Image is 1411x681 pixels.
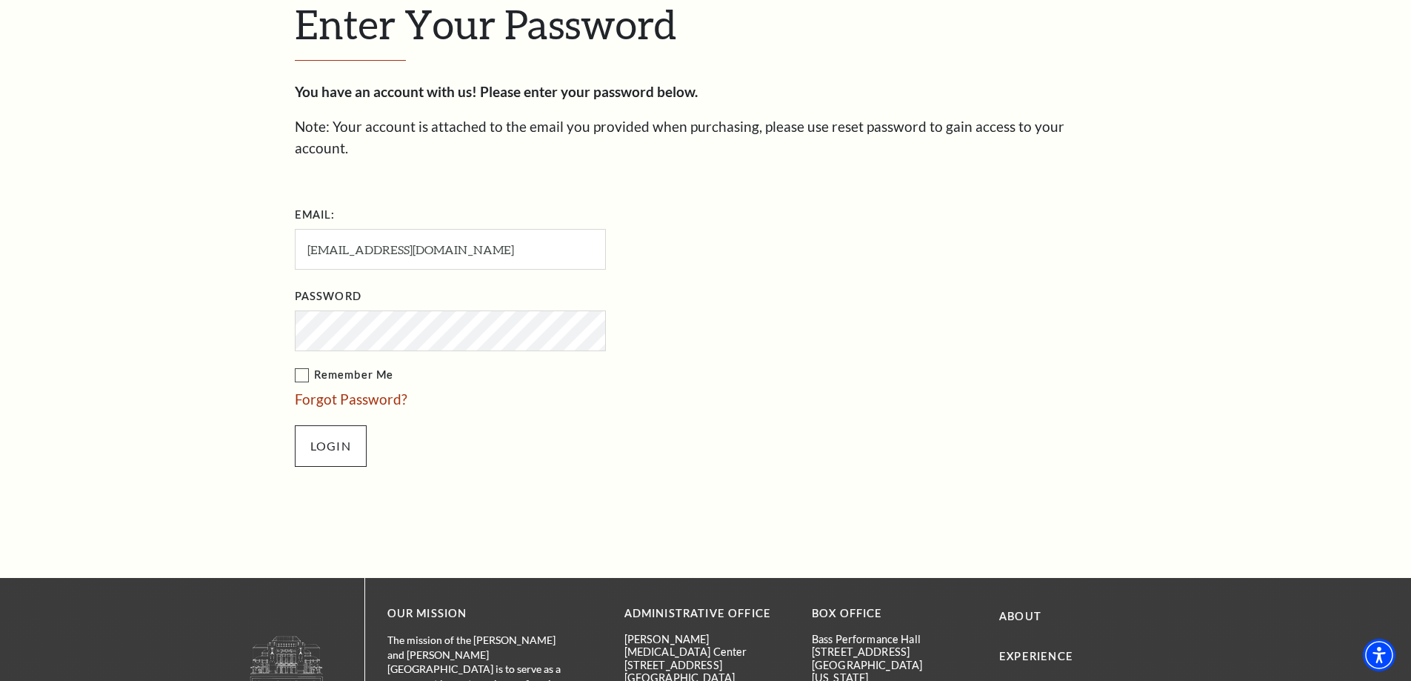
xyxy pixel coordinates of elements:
[295,206,336,225] label: Email:
[812,645,977,658] p: [STREET_ADDRESS]
[295,288,361,306] label: Password
[295,229,606,270] input: Required
[624,659,790,671] p: [STREET_ADDRESS]
[295,116,1117,159] p: Note: Your account is attached to the email you provided when purchasing, please use reset passwo...
[480,83,698,100] strong: Please enter your password below.
[624,633,790,659] p: [PERSON_NAME][MEDICAL_DATA] Center
[295,366,754,385] label: Remember Me
[295,391,407,408] a: Forgot Password?
[999,650,1073,662] a: Experience
[387,605,573,623] p: OUR MISSION
[295,425,367,467] input: Submit button
[624,605,790,623] p: Administrative Office
[999,610,1041,622] a: About
[1363,639,1395,671] div: Accessibility Menu
[295,83,477,100] strong: You have an account with us!
[812,633,977,645] p: Bass Performance Hall
[812,605,977,623] p: BOX OFFICE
